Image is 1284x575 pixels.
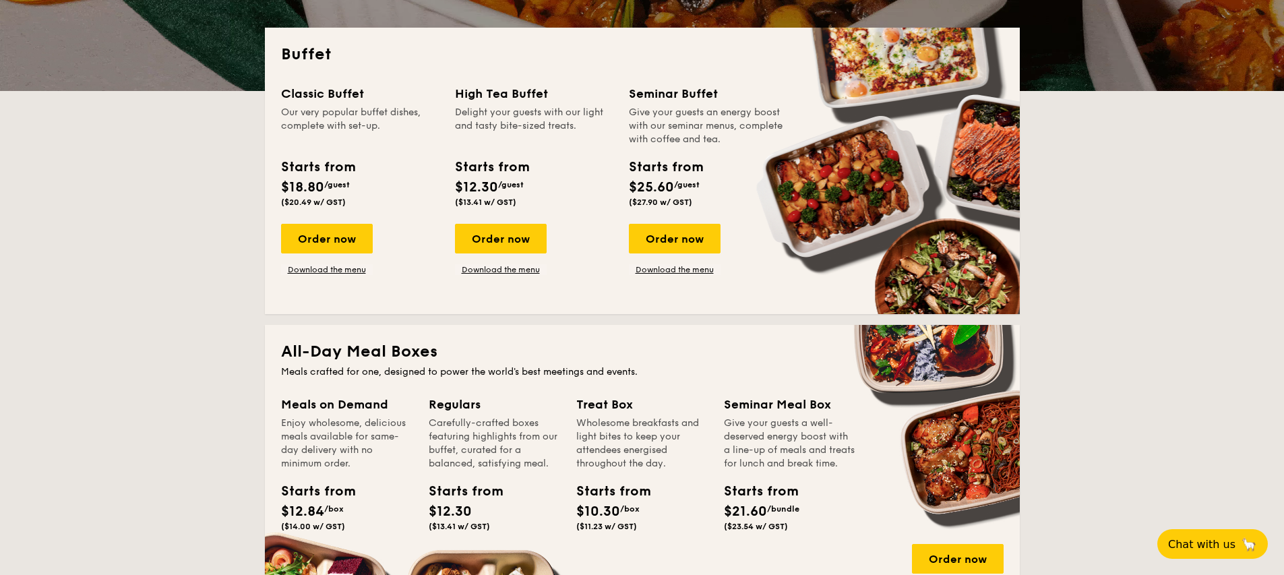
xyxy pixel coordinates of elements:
span: ($27.90 w/ GST) [629,198,692,207]
span: $12.84 [281,504,324,520]
a: Download the menu [455,264,547,275]
span: /guest [674,180,700,189]
span: $12.30 [455,179,498,195]
span: ($20.49 w/ GST) [281,198,346,207]
div: Treat Box [576,395,708,414]
span: ($13.41 w/ GST) [455,198,516,207]
a: Download the menu [629,264,721,275]
h2: Buffet [281,44,1004,65]
div: Starts from [281,481,342,502]
div: Order now [455,224,547,253]
span: /guest [498,180,524,189]
span: $12.30 [429,504,472,520]
span: ($13.41 w/ GST) [429,522,490,531]
a: Download the menu [281,264,373,275]
div: Our very popular buffet dishes, complete with set-up. [281,106,439,146]
div: Starts from [429,481,489,502]
div: Classic Buffet [281,84,439,103]
div: Seminar Meal Box [724,395,855,414]
span: $18.80 [281,179,324,195]
span: ($14.00 w/ GST) [281,522,345,531]
span: /box [620,504,640,514]
span: ($23.54 w/ GST) [724,522,788,531]
span: $21.60 [724,504,767,520]
span: /guest [324,180,350,189]
div: Starts from [576,481,637,502]
div: High Tea Buffet [455,84,613,103]
div: Starts from [455,157,528,177]
div: Wholesome breakfasts and light bites to keep your attendees energised throughout the day. [576,417,708,471]
div: Starts from [629,157,702,177]
div: Enjoy wholesome, delicious meals available for same-day delivery with no minimum order. [281,417,412,471]
span: $25.60 [629,179,674,195]
span: 🦙 [1241,537,1257,552]
span: ($11.23 w/ GST) [576,522,637,531]
span: /bundle [767,504,799,514]
span: $10.30 [576,504,620,520]
div: Starts from [724,481,785,502]
span: Chat with us [1168,538,1235,551]
div: Meals crafted for one, designed to power the world's best meetings and events. [281,365,1004,379]
div: Meals on Demand [281,395,412,414]
div: Starts from [281,157,355,177]
div: Order now [912,544,1004,574]
h2: All-Day Meal Boxes [281,341,1004,363]
div: Give your guests an energy boost with our seminar menus, complete with coffee and tea. [629,106,787,146]
div: Carefully-crafted boxes featuring highlights from our buffet, curated for a balanced, satisfying ... [429,417,560,471]
div: Order now [629,224,721,253]
div: Seminar Buffet [629,84,787,103]
div: Order now [281,224,373,253]
button: Chat with us🦙 [1157,529,1268,559]
div: Delight your guests with our light and tasty bite-sized treats. [455,106,613,146]
div: Regulars [429,395,560,414]
span: /box [324,504,344,514]
div: Give your guests a well-deserved energy boost with a line-up of meals and treats for lunch and br... [724,417,855,471]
